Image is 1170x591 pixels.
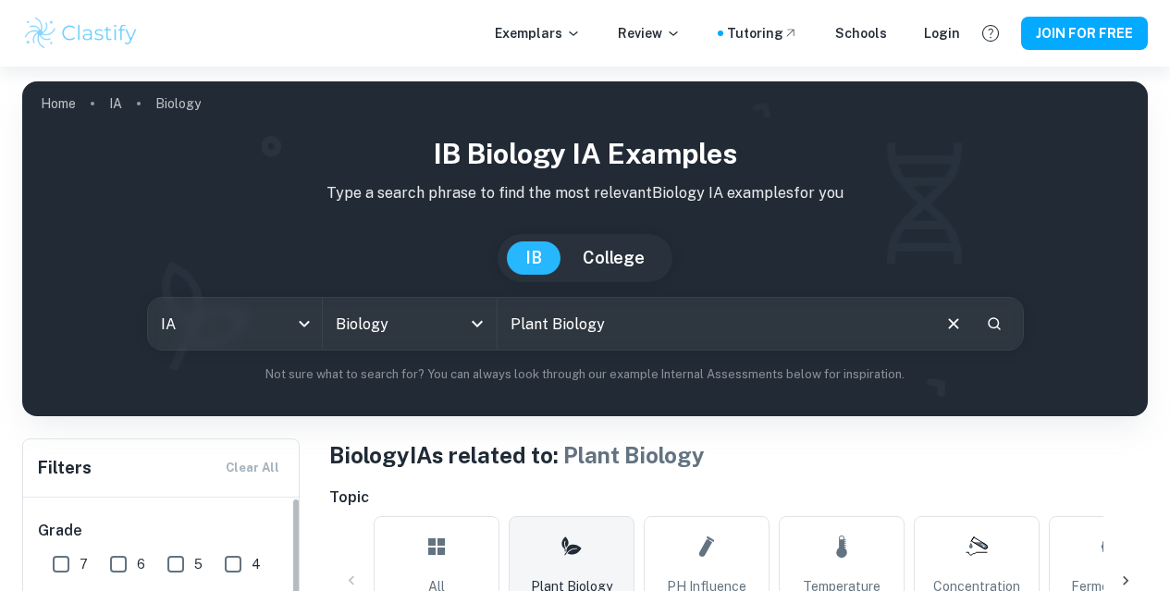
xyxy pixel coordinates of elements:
a: Login [924,23,960,43]
div: IA [148,298,322,350]
p: Exemplars [495,23,581,43]
span: 4 [252,554,261,574]
button: Help and Feedback [975,18,1006,49]
button: Clear [936,306,971,341]
p: Type a search phrase to find the most relevant Biology IA examples for you [37,182,1133,204]
button: Open [464,311,490,337]
button: Search [979,308,1010,339]
span: 6 [137,554,145,574]
h6: Topic [329,486,1148,509]
h1: Biology IAs related to: [329,438,1148,472]
button: IB [507,241,560,275]
span: Plant Biology [563,442,705,468]
a: Tutoring [727,23,798,43]
button: College [564,241,663,275]
img: profile cover [22,81,1148,416]
h1: IB Biology IA examples [37,133,1133,175]
p: Not sure what to search for? You can always look through our example Internal Assessments below f... [37,365,1133,384]
img: Clastify logo [22,15,140,52]
button: JOIN FOR FREE [1021,17,1148,50]
input: E.g. photosynthesis, coffee and protein, HDI and diabetes... [498,298,929,350]
p: Review [618,23,681,43]
span: 7 [80,554,88,574]
span: 5 [194,554,203,574]
p: Biology [155,93,201,114]
h6: Filters [38,455,92,481]
a: Schools [835,23,887,43]
a: Home [41,91,76,117]
h6: Grade [38,520,286,542]
a: IA [109,91,122,117]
